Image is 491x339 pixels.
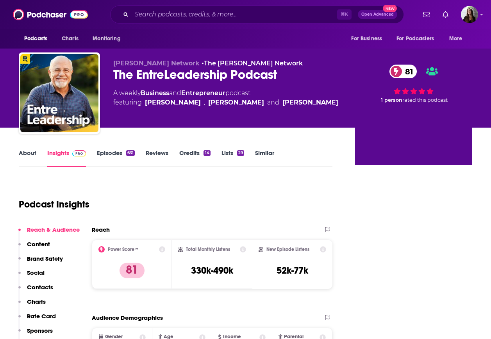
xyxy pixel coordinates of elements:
h2: Power Score™ [108,247,138,252]
span: ⌘ K [337,9,352,20]
span: rated this podcast [402,97,448,103]
a: Credits14 [179,149,210,167]
button: Open AdvancedNew [358,10,397,19]
a: Episodes631 [97,149,135,167]
div: Search podcasts, credits, & more... [110,5,404,23]
img: Podchaser Pro [72,150,86,157]
input: Search podcasts, credits, & more... [132,8,337,21]
a: Similar [255,149,274,167]
a: The [PERSON_NAME] Network [204,60,303,67]
h2: Audience Demographics [92,314,163,321]
button: Content [18,240,50,255]
div: 29 [237,150,244,156]
button: Charts [18,298,46,312]
h3: 52k-77k [277,265,308,276]
span: 1 person [381,97,402,103]
a: About [19,149,36,167]
button: open menu [19,31,57,46]
button: Brand Safety [18,255,63,269]
h3: 330k-490k [191,265,233,276]
a: [PERSON_NAME] [208,98,264,107]
button: Rate Card [18,312,56,327]
p: Social [27,269,45,276]
span: Podcasts [24,33,47,44]
button: open menu [391,31,445,46]
h1: Podcast Insights [19,198,89,210]
a: [PERSON_NAME] [145,98,201,107]
span: , [204,98,205,107]
a: 81 [389,65,417,78]
button: Reach & Audience [18,226,80,240]
h2: New Episode Listens [266,247,309,252]
button: Contacts [18,283,53,298]
div: 631 [126,150,135,156]
span: and [169,89,181,97]
a: Lists29 [221,149,244,167]
span: and [267,98,279,107]
span: More [449,33,462,44]
p: Rate Card [27,312,56,320]
a: [PERSON_NAME] [282,98,338,107]
p: Reach & Audience [27,226,80,233]
span: Monitoring [93,33,120,44]
button: open menu [346,31,392,46]
p: Sponsors [27,327,53,334]
span: Logged in as bnmartinn [461,6,478,23]
p: 81 [120,263,145,278]
span: [PERSON_NAME] Network [113,60,200,67]
span: 81 [397,65,417,78]
div: A weekly podcast [113,88,338,107]
h2: Reach [92,226,110,233]
span: • [202,60,303,67]
a: InsightsPodchaser Pro [47,149,86,167]
span: For Podcasters [396,33,434,44]
button: Show profile menu [461,6,478,23]
a: Entrepreneur [181,89,225,97]
span: Charts [62,33,79,44]
button: open menu [444,31,472,46]
span: featuring [113,98,338,107]
div: 14 [204,150,210,156]
a: Reviews [146,149,168,167]
p: Content [27,240,50,248]
a: Show notifications dropdown [420,8,433,21]
span: For Business [351,33,382,44]
button: open menu [87,31,130,46]
div: 81 1 personrated this podcast [355,60,472,108]
button: Social [18,269,45,283]
img: User Profile [461,6,478,23]
p: Contacts [27,283,53,291]
a: Business [141,89,169,97]
h2: Total Monthly Listens [186,247,230,252]
img: Podchaser - Follow, Share and Rate Podcasts [13,7,88,22]
span: Open Advanced [361,13,394,16]
p: Charts [27,298,46,305]
a: Charts [57,31,83,46]
a: Show notifications dropdown [439,8,452,21]
p: Brand Safety [27,255,63,262]
span: New [383,5,397,12]
img: The EntreLeadership Podcast [20,54,98,132]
